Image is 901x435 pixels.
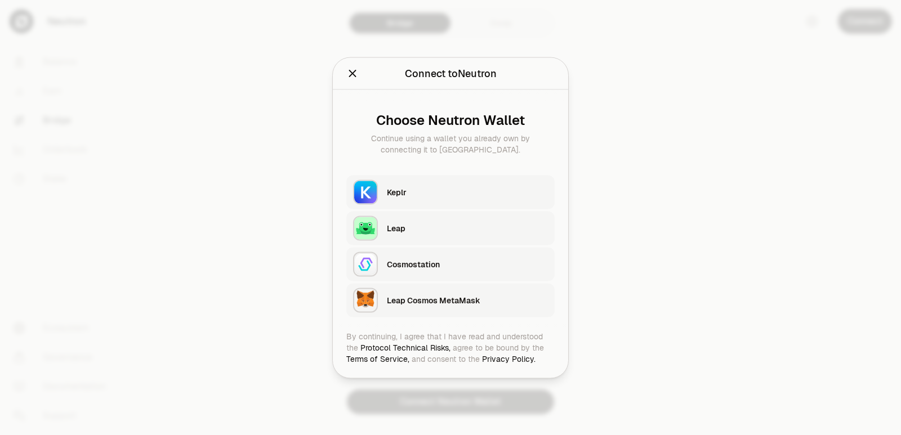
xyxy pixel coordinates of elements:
button: Close [346,65,359,81]
img: Leap [353,216,378,240]
img: Keplr [353,180,378,204]
div: Choose Neutron Wallet [355,112,546,128]
div: Keplr [387,186,548,198]
a: Privacy Policy. [482,353,536,364]
img: Leap Cosmos MetaMask [353,288,378,312]
div: Leap Cosmos MetaMask [387,294,548,306]
button: KeplrKeplr [346,175,555,209]
a: Protocol Technical Risks, [360,342,450,352]
button: LeapLeap [346,211,555,245]
img: Cosmostation [353,252,378,276]
button: Leap Cosmos MetaMaskLeap Cosmos MetaMask [346,283,555,317]
button: CosmostationCosmostation [346,247,555,281]
a: Terms of Service, [346,353,409,364]
div: Connect to Neutron [405,65,497,81]
div: By continuing, I agree that I have read and understood the agree to be bound by the and consent t... [346,330,555,364]
div: Continue using a wallet you already own by connecting it to [GEOGRAPHIC_DATA]. [355,132,546,155]
div: Cosmostation [387,258,548,270]
div: Leap [387,222,548,234]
